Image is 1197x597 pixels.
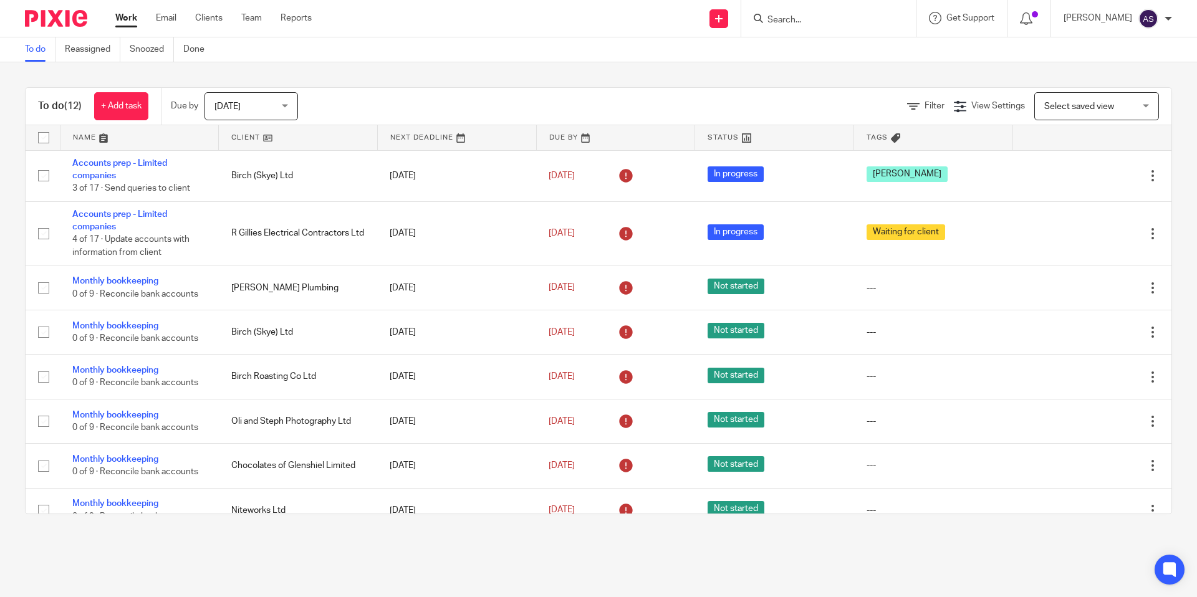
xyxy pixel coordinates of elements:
[65,37,120,62] a: Reassigned
[130,37,174,62] a: Snoozed
[708,224,764,240] span: In progress
[867,224,945,240] span: Waiting for client
[214,102,241,111] span: [DATE]
[708,501,764,517] span: Not started
[708,412,764,427] span: Not started
[867,166,948,182] span: [PERSON_NAME]
[708,279,764,294] span: Not started
[64,101,82,111] span: (12)
[766,15,878,26] input: Search
[72,236,190,257] span: 4 of 17 · Update accounts with information from client
[377,399,536,443] td: [DATE]
[971,102,1025,110] span: View Settings
[195,12,223,24] a: Clients
[72,379,198,388] span: 0 of 9 · Reconcile bank accounts
[946,14,994,22] span: Get Support
[219,201,378,265] td: R Gillies Electrical Contractors Ltd
[72,411,158,419] a: Monthly bookkeeping
[867,504,1001,517] div: ---
[72,184,190,193] span: 3 of 17 · Send queries to client
[377,310,536,354] td: [DATE]
[72,499,158,508] a: Monthly bookkeeping
[72,210,167,231] a: Accounts prep - Limited companies
[72,159,167,180] a: Accounts prep - Limited companies
[25,37,55,62] a: To do
[708,456,764,472] span: Not started
[38,100,82,113] h1: To do
[549,461,575,470] span: [DATE]
[708,368,764,383] span: Not started
[115,12,137,24] a: Work
[72,290,198,298] span: 0 of 9 · Reconcile bank accounts
[1044,102,1114,111] span: Select saved view
[377,201,536,265] td: [DATE]
[72,468,198,477] span: 0 of 9 · Reconcile bank accounts
[377,488,536,532] td: [DATE]
[549,284,575,292] span: [DATE]
[377,444,536,488] td: [DATE]
[156,12,176,24] a: Email
[219,265,378,310] td: [PERSON_NAME] Plumbing
[867,282,1001,294] div: ---
[72,455,158,464] a: Monthly bookkeeping
[867,326,1001,338] div: ---
[281,12,312,24] a: Reports
[72,334,198,343] span: 0 of 9 · Reconcile bank accounts
[549,506,575,515] span: [DATE]
[377,355,536,399] td: [DATE]
[171,100,198,112] p: Due by
[549,328,575,337] span: [DATE]
[72,366,158,375] a: Monthly bookkeeping
[25,10,87,27] img: Pixie
[219,355,378,399] td: Birch Roasting Co Ltd
[1064,12,1132,24] p: [PERSON_NAME]
[72,322,158,330] a: Monthly bookkeeping
[72,423,198,432] span: 0 of 9 · Reconcile bank accounts
[94,92,148,120] a: + Add task
[549,417,575,426] span: [DATE]
[549,229,575,237] span: [DATE]
[183,37,214,62] a: Done
[925,102,945,110] span: Filter
[708,323,764,338] span: Not started
[1138,9,1158,29] img: svg%3E
[377,150,536,201] td: [DATE]
[219,310,378,354] td: Birch (Skye) Ltd
[72,277,158,285] a: Monthly bookkeeping
[549,372,575,381] span: [DATE]
[708,166,764,182] span: In progress
[219,150,378,201] td: Birch (Skye) Ltd
[867,134,888,141] span: Tags
[219,444,378,488] td: Chocolates of Glenshiel Limited
[377,265,536,310] td: [DATE]
[867,370,1001,383] div: ---
[241,12,262,24] a: Team
[867,415,1001,427] div: ---
[72,512,198,521] span: 0 of 9 · Reconcile bank accounts
[549,171,575,180] span: [DATE]
[219,399,378,443] td: Oli and Steph Photography Ltd
[219,488,378,532] td: Niteworks Ltd
[867,459,1001,472] div: ---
